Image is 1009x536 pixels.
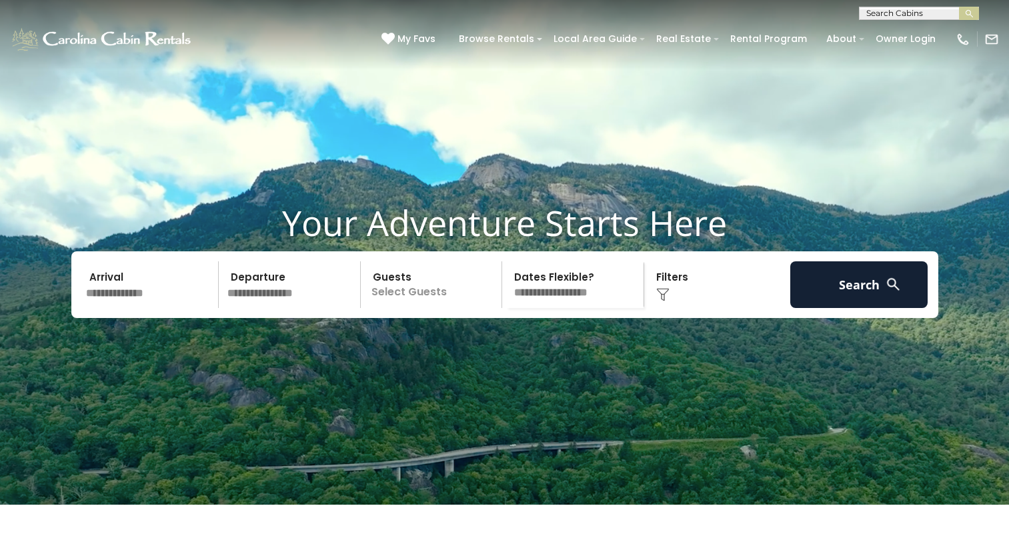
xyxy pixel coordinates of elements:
[724,29,814,49] a: Rental Program
[820,29,863,49] a: About
[656,288,670,301] img: filter--v1.png
[869,29,942,49] a: Owner Login
[547,29,644,49] a: Local Area Guide
[10,26,195,53] img: White-1-1-2.png
[365,261,502,308] p: Select Guests
[10,202,999,243] h1: Your Adventure Starts Here
[956,32,970,47] img: phone-regular-white.png
[790,261,928,308] button: Search
[397,32,435,46] span: My Favs
[452,29,541,49] a: Browse Rentals
[885,276,902,293] img: search-regular-white.png
[650,29,718,49] a: Real Estate
[984,32,999,47] img: mail-regular-white.png
[381,32,439,47] a: My Favs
